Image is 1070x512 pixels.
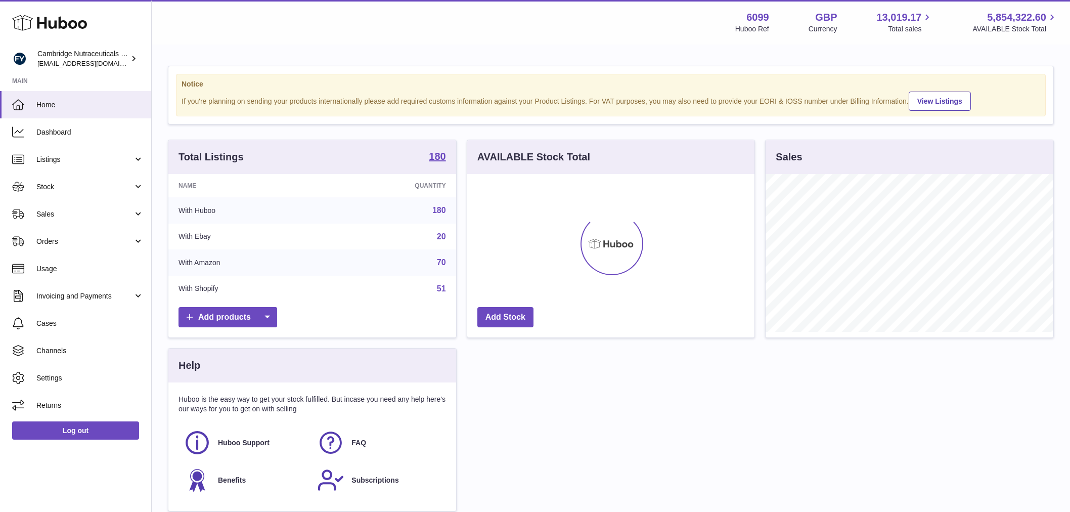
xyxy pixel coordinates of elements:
[184,429,307,456] a: Huboo Support
[179,395,446,414] p: Huboo is the easy way to get your stock fulfilled. But incase you need any help here's our ways f...
[36,155,133,164] span: Listings
[37,49,128,68] div: Cambridge Nutraceuticals Ltd
[36,401,144,410] span: Returns
[429,151,445,163] a: 180
[429,151,445,161] strong: 180
[179,150,244,164] h3: Total Listings
[909,92,971,111] a: View Listings
[36,127,144,137] span: Dashboard
[36,182,133,192] span: Stock
[37,59,149,67] span: [EMAIL_ADDRESS][DOMAIN_NAME]
[168,249,326,276] td: With Amazon
[182,90,1040,111] div: If you're planning on sending your products internationally please add required customs informati...
[317,466,440,494] a: Subscriptions
[351,476,398,485] span: Subscriptions
[12,421,139,440] a: Log out
[888,24,933,34] span: Total sales
[168,224,326,250] td: With Ebay
[776,150,802,164] h3: Sales
[876,11,933,34] a: 13,019.17 Total sales
[735,24,769,34] div: Huboo Ref
[184,466,307,494] a: Benefits
[36,237,133,246] span: Orders
[182,79,1040,89] strong: Notice
[218,438,270,448] span: Huboo Support
[972,11,1058,34] a: 5,854,322.60 AVAILABLE Stock Total
[179,307,277,328] a: Add products
[876,11,921,24] span: 13,019.17
[987,11,1046,24] span: 5,854,322.60
[168,276,326,302] td: With Shopify
[746,11,769,24] strong: 6099
[36,319,144,328] span: Cases
[36,346,144,356] span: Channels
[809,24,837,34] div: Currency
[477,307,533,328] a: Add Stock
[36,291,133,301] span: Invoicing and Payments
[179,359,200,372] h3: Help
[437,284,446,293] a: 51
[317,429,440,456] a: FAQ
[437,232,446,241] a: 20
[351,438,366,448] span: FAQ
[12,51,27,66] img: huboo@camnutra.com
[218,476,246,485] span: Benefits
[972,24,1058,34] span: AVAILABLE Stock Total
[36,209,133,219] span: Sales
[326,174,456,197] th: Quantity
[437,258,446,267] a: 70
[36,373,144,383] span: Settings
[815,11,837,24] strong: GBP
[168,174,326,197] th: Name
[36,100,144,110] span: Home
[36,264,144,274] span: Usage
[168,197,326,224] td: With Huboo
[432,206,446,215] a: 180
[477,150,590,164] h3: AVAILABLE Stock Total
